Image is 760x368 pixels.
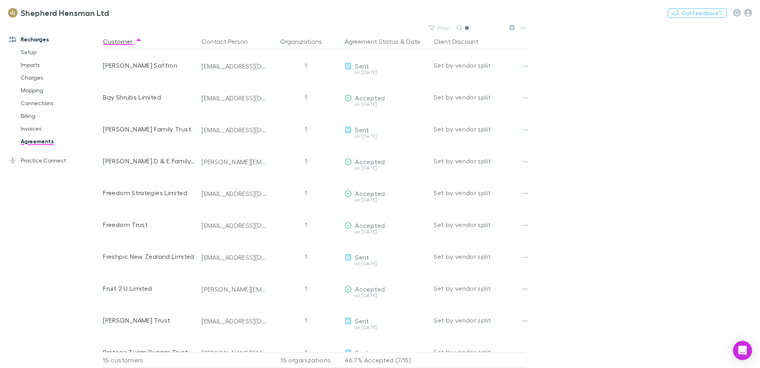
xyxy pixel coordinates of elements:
div: 1 [270,336,341,368]
div: Set by vendor split [434,49,526,81]
span: Sent [355,349,369,356]
div: [PERSON_NAME][EMAIL_ADDRESS][PERSON_NAME][DOMAIN_NAME] [202,349,267,357]
div: [PERSON_NAME][EMAIL_ADDRESS][DOMAIN_NAME] [202,285,267,293]
div: [EMAIL_ADDRESS][DOMAIN_NAME] [202,317,267,325]
span: Accepted [355,190,385,197]
a: Recharges [2,33,107,46]
h3: Shepherd Hensman Ltd [21,8,109,18]
div: Freedom Strategies Limited [103,177,195,209]
div: Set by vendor split [434,177,526,209]
div: Protege Tuam Pugam Trust [103,336,195,368]
div: Set by vendor split [434,336,526,368]
div: 1 [270,145,341,177]
p: 46.7% Accepted (7/15) [345,352,427,368]
div: [EMAIL_ADDRESS][DOMAIN_NAME] [202,253,267,261]
div: on [DATE] [345,70,427,75]
div: Set by vendor split [434,272,526,304]
div: 1 [270,304,341,336]
div: Open Intercom Messenger [733,341,752,360]
button: Got Feedback? [668,8,727,18]
div: 1 [270,241,341,272]
button: Customer [103,33,142,49]
div: [PERSON_NAME] Saffron [103,49,195,81]
div: 1 [270,272,341,304]
span: Sent [355,62,369,70]
div: Set by vendor split [434,113,526,145]
div: [EMAIL_ADDRESS][DOMAIN_NAME] [202,94,267,102]
div: Fruit 2 U Limited [103,272,195,304]
div: Bay Shrubs Limited [103,81,195,113]
a: Connections [13,97,107,110]
div: [PERSON_NAME][EMAIL_ADDRESS][DOMAIN_NAME] [202,158,267,166]
img: Shepherd Hensman Ltd's Logo [8,8,17,18]
div: [PERSON_NAME] D & E Family Trust [103,145,195,177]
button: Agreement Status [345,33,398,49]
div: Set by vendor split [434,145,526,177]
a: Setup [13,46,107,59]
div: on [DATE] [345,166,427,170]
div: on [DATE] [345,198,427,202]
span: Accepted [355,158,385,165]
span: Sent [355,317,369,325]
button: Filter [425,23,455,33]
div: 1 [270,81,341,113]
a: Imports [13,59,107,71]
div: Freshpic New Zealand Limited [103,241,195,272]
button: Date [406,33,421,49]
a: Mapping [13,84,107,97]
span: Accepted [355,285,385,293]
div: 15 customers [103,352,198,368]
a: Practice Connect [2,154,107,167]
div: Freedom Trust [103,209,195,241]
div: Set by vendor split [434,241,526,272]
div: [EMAIL_ADDRESS][DOMAIN_NAME] [202,190,267,198]
span: Accepted [355,221,385,229]
div: on [DATE] [345,293,427,298]
a: Invoices [13,122,107,135]
div: & [345,33,427,49]
div: 1 [270,209,341,241]
div: [PERSON_NAME] Family Trust [103,113,195,145]
span: Accepted [355,94,385,102]
div: on [DATE] [345,134,427,139]
div: 1 [270,177,341,209]
a: Shepherd Hensman Ltd [3,3,114,22]
div: 15 organizations [270,352,341,368]
button: Client Discount [434,33,488,49]
div: Set by vendor split [434,304,526,336]
button: Contact Person [202,33,257,49]
div: on [DATE] [345,261,427,266]
a: Agreements [13,135,107,148]
div: 1 [270,49,341,81]
div: on [DATE] [345,325,427,330]
div: Set by vendor split [434,209,526,241]
span: Sent [355,253,369,261]
div: 1 [270,113,341,145]
span: Sent [355,126,369,133]
div: [EMAIL_ADDRESS][DOMAIN_NAME] [202,126,267,134]
div: [PERSON_NAME] Trust [103,304,195,336]
div: Set by vendor split [434,81,526,113]
div: on [DATE] [345,102,427,107]
div: [EMAIL_ADDRESS][DOMAIN_NAME] [202,62,267,70]
div: on [DATE] [345,229,427,234]
button: Organizations [280,33,332,49]
a: Billing [13,110,107,122]
a: Charges [13,71,107,84]
div: [EMAIL_ADDRESS][DOMAIN_NAME] [202,221,267,229]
